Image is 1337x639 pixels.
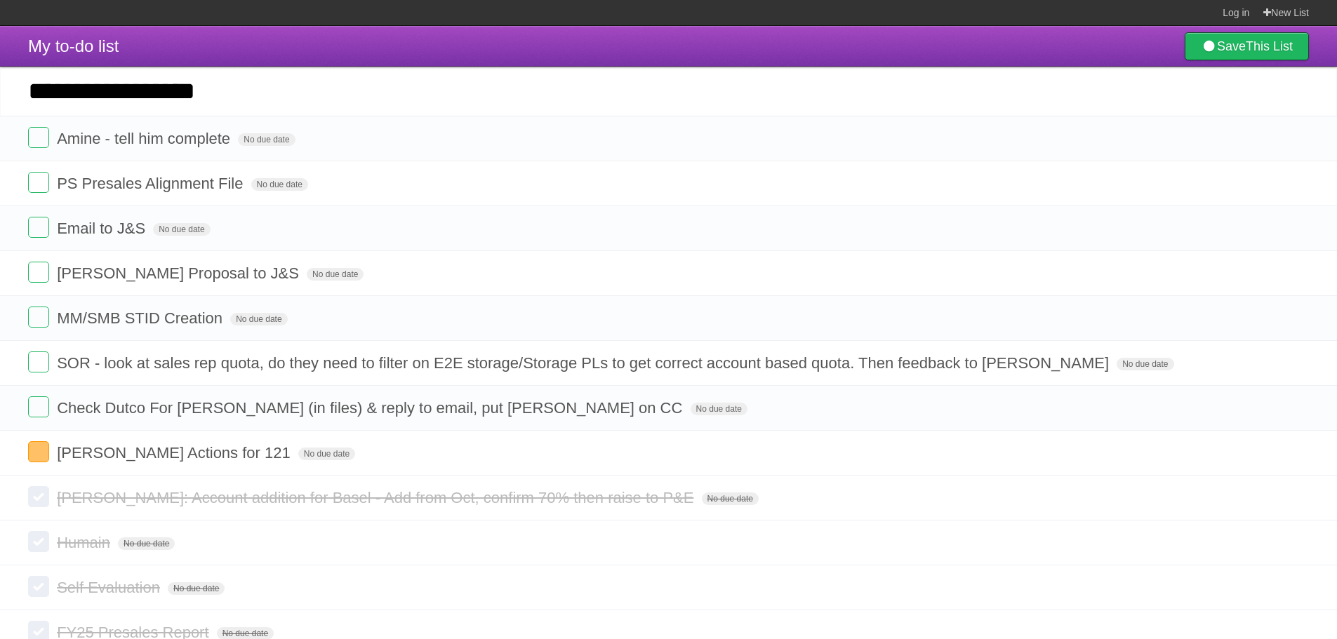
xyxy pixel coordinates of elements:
label: Done [28,307,49,328]
span: Self Evaluation [57,579,164,596]
label: Done [28,262,49,283]
span: Humain [57,534,114,551]
span: PS Presales Alignment File [57,175,246,192]
span: No due date [168,582,225,595]
label: Done [28,217,49,238]
label: Done [28,441,49,462]
span: No due date [118,537,175,550]
b: This List [1246,39,1293,53]
span: My to-do list [28,36,119,55]
span: No due date [1117,358,1173,370]
span: [PERSON_NAME]: Account addition for Basel - Add from Oct, confirm 70% then raise to P&E [57,489,697,506]
label: Done [28,531,49,552]
span: Email to J&S [57,220,149,237]
span: No due date [153,223,210,236]
span: No due date [238,133,295,146]
label: Done [28,486,49,507]
label: Done [28,172,49,193]
label: Done [28,396,49,417]
label: Done [28,576,49,597]
label: Done [28,351,49,372]
span: No due date [230,313,287,325]
span: SOR - look at sales rep quota, do they need to filter on E2E storage/Storage PLs to get correct a... [57,354,1112,372]
span: No due date [702,492,759,505]
span: [PERSON_NAME] Actions for 121 [57,444,294,462]
a: SaveThis List [1185,32,1309,60]
span: MM/SMB STID Creation [57,309,226,327]
span: No due date [298,448,355,460]
span: No due date [251,178,308,191]
span: Check Dutco For [PERSON_NAME] (in files) & reply to email, put [PERSON_NAME] on CC [57,399,686,417]
span: Amine - tell him complete [57,130,234,147]
span: [PERSON_NAME] Proposal to J&S [57,264,302,282]
span: No due date [307,268,364,281]
span: No due date [691,403,747,415]
label: Done [28,127,49,148]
